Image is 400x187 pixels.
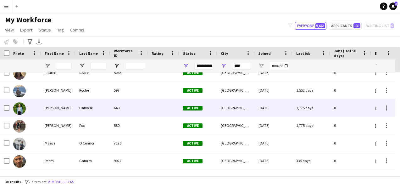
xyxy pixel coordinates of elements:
input: Joined Filter Input [270,62,289,70]
span: Workforce ID [114,48,136,58]
div: 1,775 days [292,99,330,116]
input: Workforce ID Filter Input [125,62,144,70]
div: [GEOGRAPHIC_DATA] [217,117,255,134]
span: 2 filters set [29,179,47,184]
button: Open Filter Menu [45,63,50,69]
span: 3 [395,2,397,6]
span: Joined [258,51,271,56]
span: Photo [13,51,24,56]
div: Fox [75,117,110,134]
div: [GEOGRAPHIC_DATA] [217,152,255,169]
app-action-btn: Export XLSX [35,38,43,46]
div: [GEOGRAPHIC_DATA] [217,134,255,152]
div: 5066 [110,64,148,81]
button: Open Filter Menu [183,63,189,69]
a: Export [18,26,35,34]
img: Reem Gafurov [13,155,26,168]
div: Gafurov [75,152,110,169]
span: Last job [296,51,310,56]
span: Jobs (last 90 days) [334,48,360,58]
app-action-btn: Advanced filters [26,38,34,46]
div: [DATE] [255,99,292,116]
span: Rating [152,51,164,56]
div: Dablouk [75,99,110,116]
img: Lauren Grace [13,67,26,80]
span: 9,661 [315,23,325,28]
span: Active [183,123,203,128]
div: 0 [330,99,371,116]
span: Active [183,141,203,146]
span: Status [183,51,195,56]
div: [GEOGRAPHIC_DATA] [217,82,255,99]
button: Open Filter Menu [114,63,119,69]
input: Last Name Filter Input [91,62,106,70]
div: Grace [75,64,110,81]
div: 5045 [110,170,148,187]
span: View [5,27,14,33]
div: 640 [110,99,148,116]
div: [DATE] [255,134,292,152]
button: Remove filters [47,178,75,185]
div: [GEOGRAPHIC_DATA] [217,170,255,187]
img: Maeve O Connor [13,138,26,150]
div: O Connor [75,134,110,152]
div: [PERSON_NAME] [41,99,75,116]
div: [PERSON_NAME] [41,170,75,187]
span: Export [20,27,32,33]
a: 3 [389,3,397,10]
div: [DATE] [255,64,292,81]
img: Lisa Fox [13,120,26,133]
span: Tag [57,27,64,33]
div: 0 [330,134,371,152]
div: [PERSON_NAME] [41,117,75,134]
div: [PERSON_NAME] [41,82,75,99]
div: [DATE] [255,82,292,99]
span: City [221,51,228,56]
span: Status [39,27,51,33]
div: [DATE] [255,152,292,169]
button: Open Filter Menu [375,63,381,69]
span: My Workforce [5,15,51,25]
div: 1,775 days [292,117,330,134]
img: Lena Dablouk [13,102,26,115]
div: Roche [75,82,110,99]
div: [DATE] [255,117,292,134]
a: View [3,26,16,34]
a: Comms [68,26,87,34]
a: Status [36,26,53,34]
div: Maeve [41,134,75,152]
div: 0 [330,64,371,81]
div: Lauren [41,64,75,81]
div: [PERSON_NAME] [75,170,110,187]
span: 131 [353,23,360,28]
div: 0 [330,82,371,99]
input: First Name Filter Input [56,62,72,70]
a: Tag [55,26,66,34]
div: 0 [330,117,371,134]
div: 335 days [292,152,330,169]
button: Open Filter Menu [258,63,264,69]
span: Active [183,71,203,75]
span: Last Name [79,51,98,56]
div: 9022 [110,152,148,169]
div: 7176 [110,134,148,152]
span: Active [183,106,203,110]
div: [GEOGRAPHIC_DATA] [217,64,255,81]
div: Reem [41,152,75,169]
img: Laurence Roche [13,85,26,97]
span: Email [375,51,385,56]
div: 1,552 days [292,82,330,99]
div: 597 [110,82,148,99]
span: Comms [70,27,84,33]
div: [GEOGRAPHIC_DATA] [217,99,255,116]
button: Everyone9,661 [295,22,326,30]
span: Active [183,159,203,163]
div: [DATE] [255,170,292,187]
button: Applicants131 [329,22,362,30]
span: Active [183,88,203,93]
div: 0 [330,170,371,187]
input: City Filter Input [232,62,251,70]
button: Open Filter Menu [221,63,226,69]
button: Open Filter Menu [79,63,85,69]
div: 0 [330,152,371,169]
